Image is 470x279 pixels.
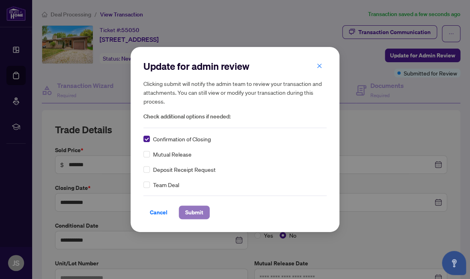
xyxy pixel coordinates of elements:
span: Submit [185,206,203,219]
h5: Clicking submit will notify the admin team to review your transaction and attachments. You can st... [143,79,327,106]
button: Open asap [442,251,466,275]
button: Submit [179,206,210,219]
span: Deposit Receipt Request [153,165,216,174]
span: Confirmation of Closing [153,134,211,143]
span: Mutual Release [153,150,192,159]
span: Check additional options if needed: [143,112,327,121]
h2: Update for admin review [143,60,327,73]
span: close [317,63,322,69]
span: Team Deal [153,180,179,189]
span: Cancel [150,206,168,219]
button: Cancel [143,206,174,219]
